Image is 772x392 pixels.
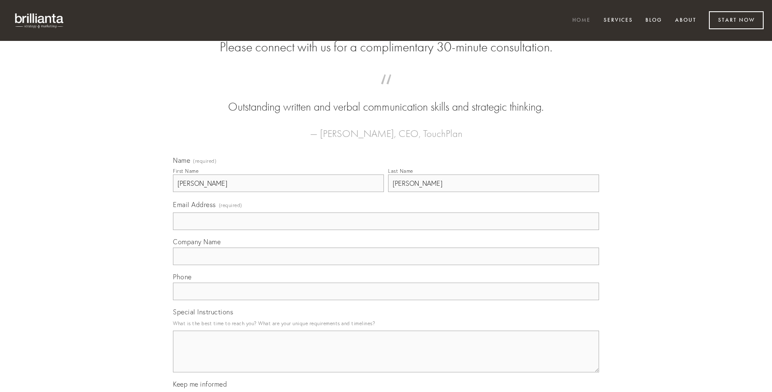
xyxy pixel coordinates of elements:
[173,238,221,246] span: Company Name
[173,39,599,55] h2: Please connect with us for a complimentary 30-minute consultation.
[388,168,413,174] div: Last Name
[640,14,668,28] a: Blog
[173,308,233,316] span: Special Instructions
[186,83,586,115] blockquote: Outstanding written and verbal communication skills and strategic thinking.
[709,11,764,29] a: Start Now
[186,115,586,142] figcaption: — [PERSON_NAME], CEO, TouchPlan
[670,14,702,28] a: About
[173,200,216,209] span: Email Address
[173,156,190,164] span: Name
[567,14,596,28] a: Home
[193,159,216,164] span: (required)
[173,168,198,174] div: First Name
[219,200,242,211] span: (required)
[8,8,71,33] img: brillianta - research, strategy, marketing
[598,14,638,28] a: Services
[173,318,599,329] p: What is the best time to reach you? What are your unique requirements and timelines?
[173,380,227,388] span: Keep me informed
[186,83,586,99] span: “
[173,273,192,281] span: Phone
